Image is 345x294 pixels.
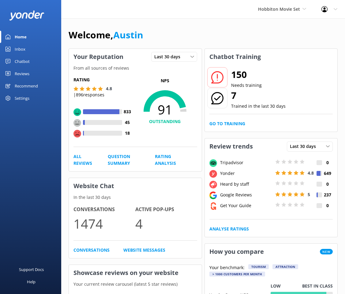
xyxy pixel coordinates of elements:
[69,65,202,72] p: From all sources of reviews
[73,153,94,167] a: All Reviews
[248,264,269,269] div: Tourism
[302,283,333,289] p: Best in class
[258,6,300,12] span: Hobbiton Movie Set
[205,244,268,260] h3: How you compare
[231,88,286,103] h2: 7
[73,213,135,234] p: 1474
[219,202,274,209] div: Get Your Guide
[27,276,36,288] div: Help
[106,86,112,91] span: 4.8
[15,43,25,55] div: Inbox
[209,120,245,127] a: Go to Training
[122,119,133,126] h4: 45
[69,178,202,194] h3: Website Chat
[231,82,262,89] p: Needs training
[123,247,165,253] a: Website Messages
[133,102,197,117] span: 91
[69,194,202,201] p: In the last 30 days
[155,153,183,167] a: Rating Analysis
[290,143,320,150] span: Last 30 days
[320,249,333,254] span: New
[135,213,197,234] p: 4
[133,77,197,84] p: NPS
[133,118,197,125] h4: OUTSTANDING
[205,49,265,65] h3: Chatbot Training
[69,281,202,288] p: Your current review carousel (latest 5 star reviews)
[69,265,202,281] h3: Showcase reviews on your website
[113,29,143,41] a: Austin
[231,103,286,110] p: Trained in the last 30 days
[154,53,184,60] span: Last 30 days
[15,80,38,92] div: Recommend
[308,191,310,197] span: 5
[219,181,274,188] div: Heard by staff
[322,191,333,198] h4: 237
[271,283,281,289] p: Low
[108,153,141,167] a: Question Summary
[322,159,333,166] h4: 0
[322,170,333,177] h4: 649
[15,68,29,80] div: Reviews
[122,108,133,115] h4: 833
[308,170,314,176] span: 4.8
[219,170,274,177] div: Yonder
[69,28,143,42] h1: Welcome,
[205,138,257,154] h3: Review trends
[219,159,274,166] div: Tripadvisor
[231,67,262,82] h2: 150
[15,55,30,68] div: Chatbot
[73,91,104,98] p: | 896 responses
[9,10,44,21] img: yonder-white-logo.png
[135,206,197,214] h4: Active Pop-ups
[209,226,249,232] a: Analyse Ratings
[73,76,133,83] h5: Rating
[209,264,245,272] p: Your benchmark:
[219,191,274,198] div: Google Reviews
[73,206,135,214] h4: Conversations
[69,49,128,65] h3: Your Reputation
[15,92,29,104] div: Settings
[122,130,133,137] h4: 18
[19,263,44,276] div: Support Docs
[15,31,27,43] div: Home
[322,202,333,209] h4: 0
[322,181,333,188] h4: 0
[73,247,110,253] a: Conversations
[272,264,298,269] div: Attraction
[209,272,265,277] div: > 1000 customers per month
